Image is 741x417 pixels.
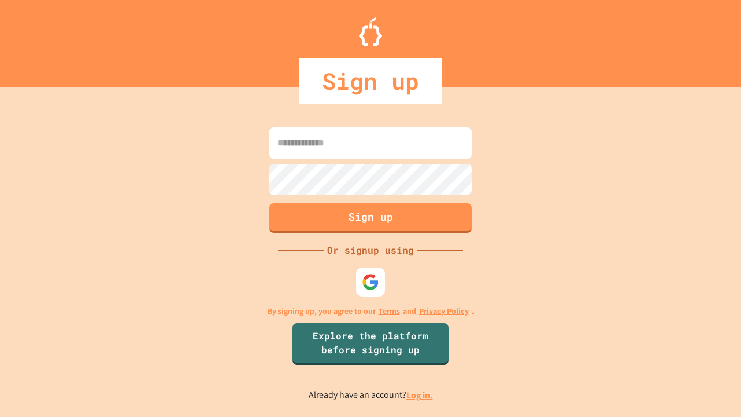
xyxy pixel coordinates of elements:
[269,203,472,233] button: Sign up
[299,58,442,104] div: Sign up
[379,305,400,317] a: Terms
[645,320,729,370] iframe: chat widget
[324,243,417,257] div: Or signup using
[359,17,382,46] img: Logo.svg
[692,371,729,405] iframe: chat widget
[406,389,433,401] a: Log in.
[267,305,474,317] p: By signing up, you agree to our and .
[362,273,379,291] img: google-icon.svg
[419,305,469,317] a: Privacy Policy
[292,323,449,365] a: Explore the platform before signing up
[309,388,433,403] p: Already have an account?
